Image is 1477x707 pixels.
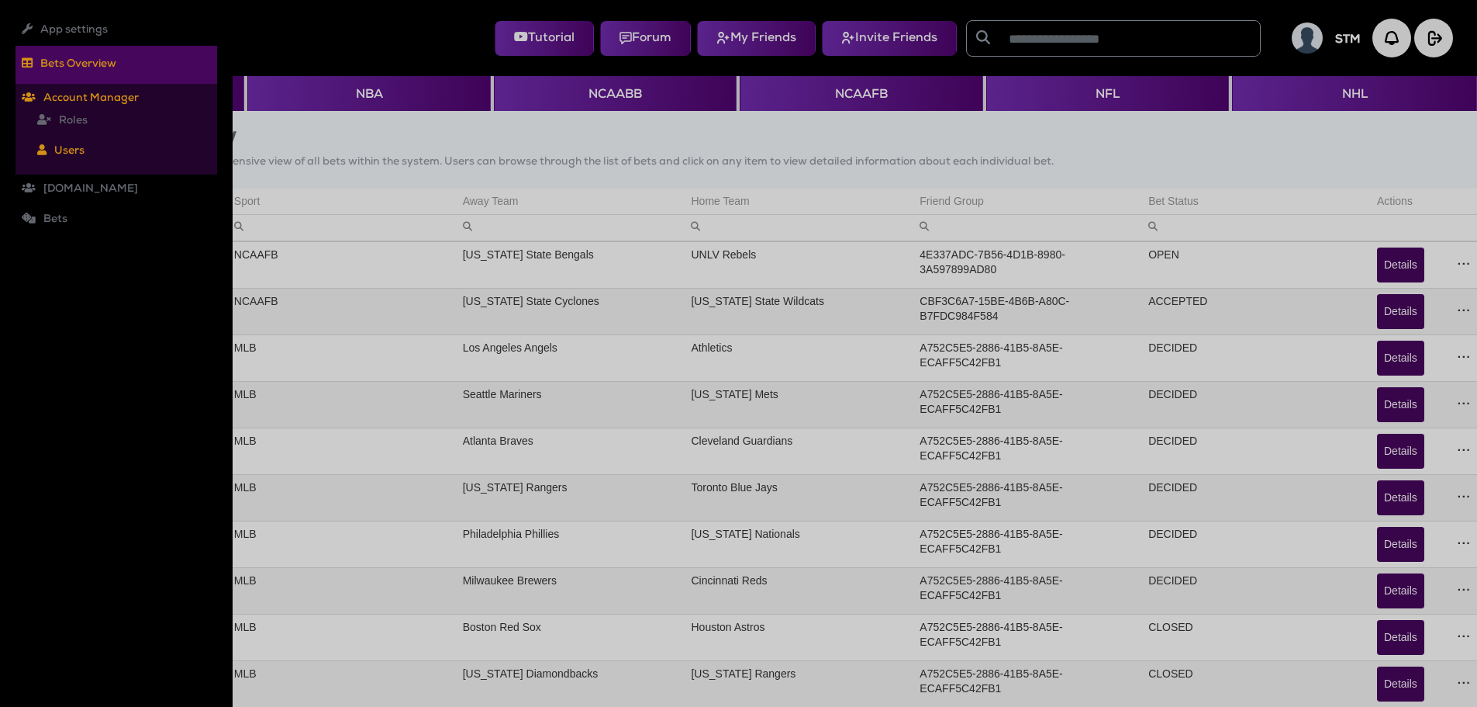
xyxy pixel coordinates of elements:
[31,137,217,167] li: Users
[16,46,217,84] li: Bets Overview
[16,84,217,175] li: Account Manager
[16,16,217,46] li: App settings
[31,106,217,137] li: Roles
[16,205,217,235] li: Bets
[16,175,217,205] li: [DOMAIN_NAME]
